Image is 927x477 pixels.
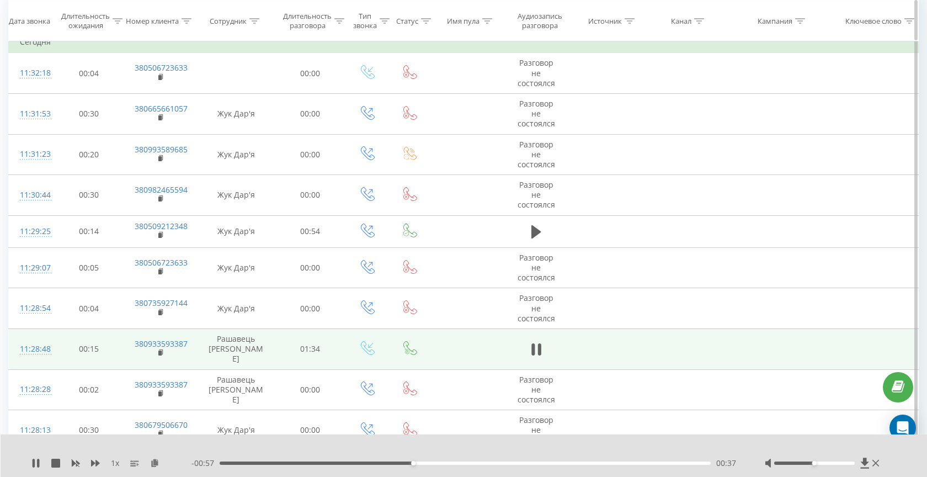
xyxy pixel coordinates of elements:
[518,139,555,169] span: Разговор не состоялся
[812,461,817,465] div: Accessibility label
[196,134,275,175] td: Жук Дар'я
[716,458,736,469] span: 00:37
[518,293,555,323] span: Разговор не состоялся
[20,184,42,206] div: 11:30:44
[135,420,188,430] a: 380679506670
[20,379,42,400] div: 11:28:28
[54,134,124,175] td: 00:20
[54,175,124,216] td: 00:30
[54,247,124,288] td: 00:05
[275,134,345,175] td: 00:00
[54,288,124,329] td: 00:04
[411,461,415,465] div: Accessibility label
[275,247,345,288] td: 00:00
[518,57,555,88] span: Разговор не состоялся
[275,369,345,410] td: 00:00
[20,144,42,165] div: 11:31:23
[135,221,188,231] a: 380509212348
[518,179,555,210] span: Разговор не состоялся
[20,103,42,125] div: 11:31:53
[54,215,124,247] td: 00:14
[54,369,124,410] td: 00:02
[275,175,345,216] td: 00:00
[20,62,42,84] div: 11:32:18
[20,257,42,279] div: 11:29:07
[845,16,902,25] div: Ключевое слово
[283,12,332,30] div: Длительность разговора
[54,410,124,451] td: 00:30
[54,328,124,369] td: 00:15
[9,16,50,25] div: Дата звонка
[671,16,691,25] div: Канал
[518,415,555,445] span: Разговор не состоялся
[135,257,188,268] a: 380506723633
[135,184,188,195] a: 380982465594
[20,221,42,242] div: 11:29:25
[275,215,345,247] td: 00:54
[210,16,247,25] div: Сотрудник
[54,93,124,134] td: 00:30
[275,288,345,329] td: 00:00
[135,298,188,308] a: 380735927144
[588,16,622,25] div: Источник
[518,252,555,283] span: Разговор не состоялся
[396,16,418,25] div: Статус
[196,93,275,134] td: Жук Дар'я
[135,144,188,155] a: 380993589685
[196,247,275,288] td: Жук Дар'я
[447,16,480,25] div: Имя пула
[135,338,188,349] a: 380933593387
[275,410,345,451] td: 00:00
[111,458,119,469] span: 1 x
[191,458,220,469] span: - 00:57
[196,175,275,216] td: Жук Дар'я
[196,410,275,451] td: Жук Дар'я
[20,338,42,360] div: 11:28:48
[196,215,275,247] td: Жук Дар'я
[275,53,345,94] td: 00:00
[20,298,42,319] div: 11:28:54
[9,31,919,53] td: Сегодня
[54,53,124,94] td: 00:04
[889,415,916,441] div: Open Intercom Messenger
[518,374,555,405] span: Разговор не состоялся
[126,16,179,25] div: Номер клиента
[61,12,110,30] div: Длительность ожидания
[518,98,555,129] span: Разговор не состоялся
[135,103,188,114] a: 380665661057
[758,16,792,25] div: Кампания
[275,328,345,369] td: 01:34
[513,12,567,30] div: Аудиозапись разговора
[353,12,377,30] div: Тип звонка
[275,93,345,134] td: 00:00
[196,328,275,369] td: Рашавець [PERSON_NAME]
[196,288,275,329] td: Жук Дар'я
[135,379,188,390] a: 380933593387
[135,62,188,73] a: 380506723633
[196,369,275,410] td: Рашавець [PERSON_NAME]
[20,420,42,441] div: 11:28:13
